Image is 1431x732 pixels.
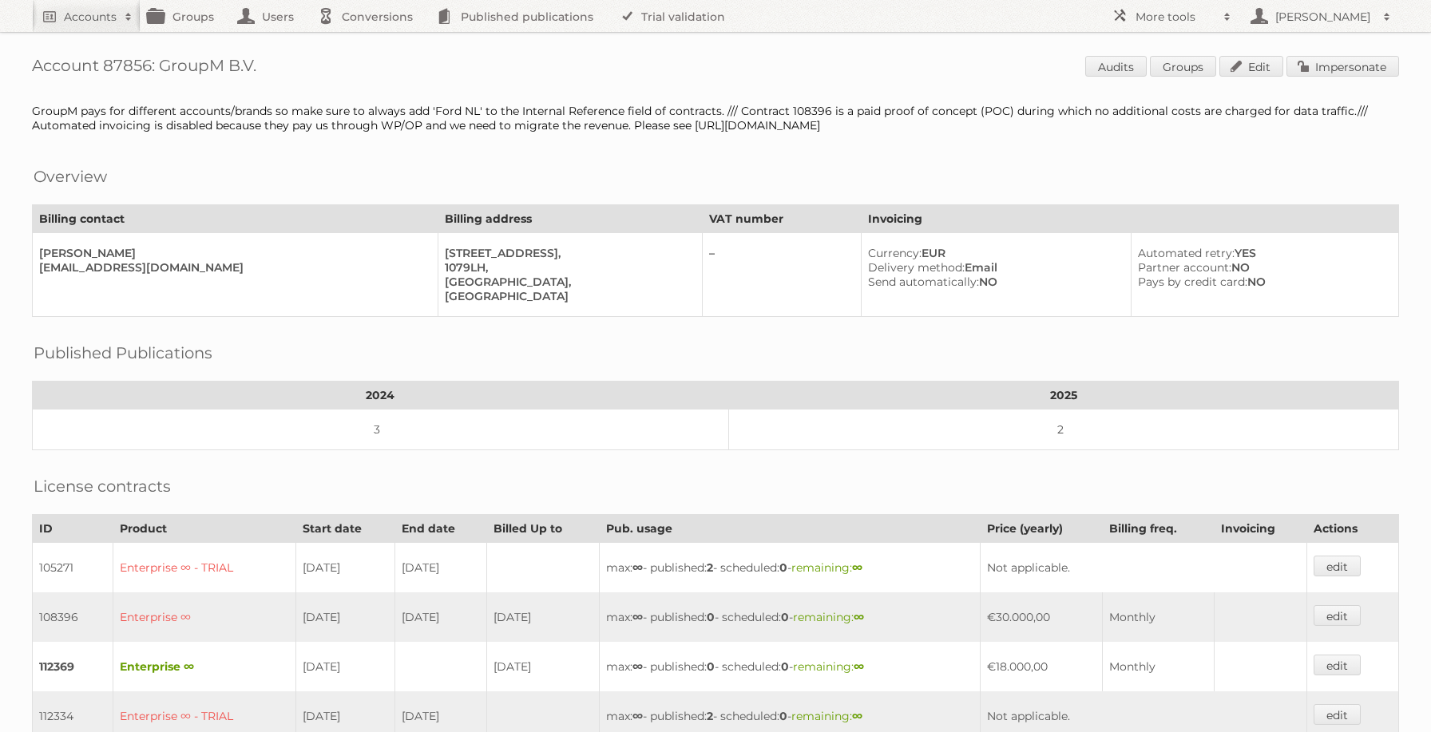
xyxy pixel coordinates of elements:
td: 105271 [33,543,113,593]
h2: Published Publications [34,341,212,365]
div: 1079LH, [445,260,689,275]
th: ID [33,515,113,543]
strong: ∞ [852,709,862,723]
strong: 2 [707,709,713,723]
span: Send automatically: [868,275,979,289]
th: Invoicing [862,205,1399,233]
span: Pays by credit card: [1138,275,1247,289]
th: VAT number [703,205,862,233]
td: €30.000,00 [980,592,1102,642]
div: Email [868,260,1118,275]
th: 2024 [33,382,729,410]
th: Billing freq. [1102,515,1214,543]
strong: ∞ [632,709,643,723]
h2: License contracts [34,474,171,498]
td: Enterprise ∞ - TRIAL [113,543,296,593]
span: Currency: [868,246,922,260]
strong: 0 [781,659,789,674]
td: [DATE] [487,592,600,642]
a: Impersonate [1286,56,1399,77]
div: NO [1138,275,1385,289]
td: [DATE] [487,642,600,691]
th: Product [113,515,296,543]
a: edit [1314,704,1361,725]
strong: 0 [779,709,787,723]
a: Audits [1085,56,1147,77]
span: remaining: [793,610,864,624]
strong: ∞ [854,610,864,624]
div: [STREET_ADDRESS], [445,246,689,260]
td: max: - published: - scheduled: - [600,592,980,642]
th: Billed Up to [487,515,600,543]
a: edit [1314,556,1361,576]
strong: ∞ [852,560,862,575]
span: Partner account: [1138,260,1231,275]
span: remaining: [791,709,862,723]
div: EUR [868,246,1118,260]
th: Pub. usage [600,515,980,543]
td: [DATE] [395,543,487,593]
th: 2025 [728,382,1398,410]
a: Groups [1150,56,1216,77]
td: Enterprise ∞ [113,592,296,642]
strong: ∞ [854,659,864,674]
td: [DATE] [295,642,395,691]
td: – [703,233,862,317]
h2: [PERSON_NAME] [1271,9,1375,25]
a: edit [1314,605,1361,626]
td: 3 [33,410,729,450]
strong: 0 [779,560,787,575]
div: YES [1138,246,1385,260]
td: max: - published: - scheduled: - [600,543,980,593]
a: edit [1314,655,1361,675]
strong: 0 [781,610,789,624]
th: Invoicing [1214,515,1306,543]
td: [DATE] [295,592,395,642]
td: [DATE] [395,592,487,642]
td: Not applicable. [980,543,1306,593]
h1: Account 87856: GroupM B.V. [32,56,1399,80]
th: Billing address [438,205,703,233]
strong: 0 [707,659,715,674]
td: Monthly [1102,592,1214,642]
div: NO [868,275,1118,289]
a: Edit [1219,56,1283,77]
th: Start date [295,515,395,543]
strong: ∞ [632,610,643,624]
td: 108396 [33,592,113,642]
th: Price (yearly) [980,515,1102,543]
td: €18.000,00 [980,642,1102,691]
strong: ∞ [632,659,643,674]
td: 2 [728,410,1398,450]
span: Automated retry: [1138,246,1235,260]
td: max: - published: - scheduled: - [600,642,980,691]
td: 112369 [33,642,113,691]
strong: ∞ [632,560,643,575]
div: [GEOGRAPHIC_DATA], [445,275,689,289]
td: Enterprise ∞ [113,642,296,691]
span: remaining: [791,560,862,575]
div: NO [1138,260,1385,275]
h2: Overview [34,164,107,188]
span: Delivery method: [868,260,965,275]
strong: 2 [707,560,713,575]
h2: More tools [1136,9,1215,25]
th: Billing contact [33,205,438,233]
div: [PERSON_NAME] [39,246,425,260]
div: [EMAIL_ADDRESS][DOMAIN_NAME] [39,260,425,275]
h2: Accounts [64,9,117,25]
td: Monthly [1102,642,1214,691]
th: Actions [1306,515,1398,543]
td: [DATE] [295,543,395,593]
th: End date [395,515,487,543]
div: GroupM pays for different accounts/brands so make sure to always add 'Ford NL' to the Internal Re... [32,104,1399,133]
span: remaining: [793,659,864,674]
div: [GEOGRAPHIC_DATA] [445,289,689,303]
strong: 0 [707,610,715,624]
